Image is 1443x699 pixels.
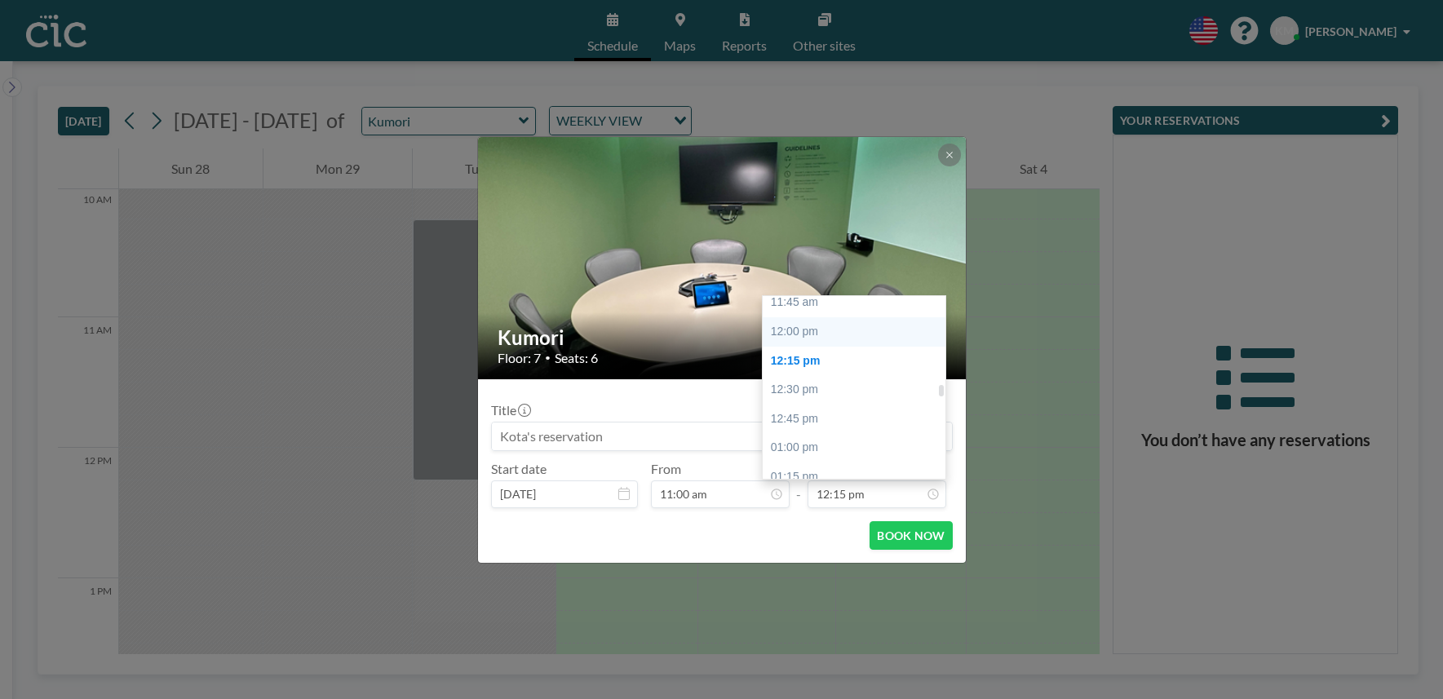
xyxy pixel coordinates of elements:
[763,317,945,347] div: 12:00 pm
[763,405,945,434] div: 12:45 pm
[651,461,681,477] label: From
[498,325,948,350] h2: Kumori
[763,433,945,462] div: 01:00 pm
[796,467,801,502] span: -
[491,402,529,418] label: Title
[763,288,945,317] div: 11:45 am
[492,422,952,450] input: Kota's reservation
[763,462,945,492] div: 01:15 pm
[498,350,541,366] span: Floor: 7
[763,375,945,405] div: 12:30 pm
[545,352,551,364] span: •
[763,347,945,376] div: 12:15 pm
[555,350,598,366] span: Seats: 6
[870,521,952,550] button: BOOK NOW
[491,461,547,477] label: Start date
